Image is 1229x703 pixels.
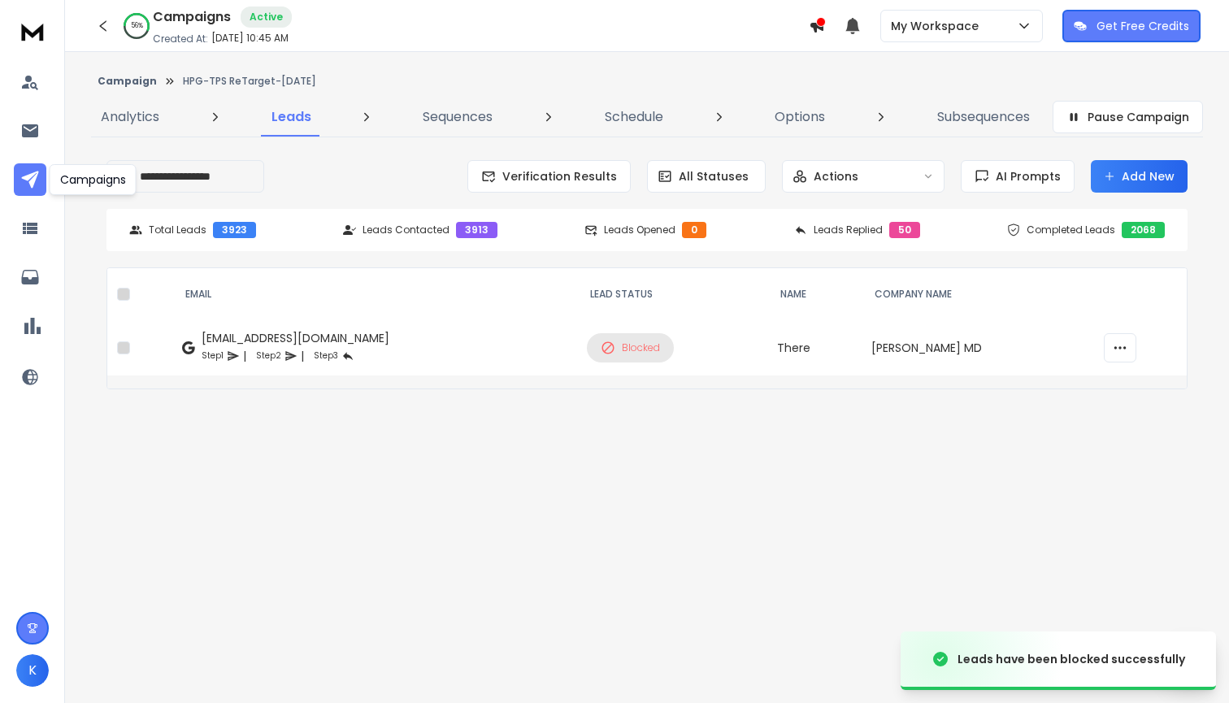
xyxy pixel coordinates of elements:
[314,348,338,364] p: Step 3
[862,268,1094,320] th: Company Name
[211,32,289,45] p: [DATE] 10:45 AM
[682,222,706,238] div: 0
[271,107,311,127] p: Leads
[1027,223,1115,237] p: Completed Leads
[98,75,157,88] button: Campaign
[814,223,883,237] p: Leads Replied
[605,107,663,127] p: Schedule
[961,160,1075,193] button: AI Prompts
[256,348,281,364] p: Step 2
[16,654,49,687] button: K
[1091,160,1188,193] button: Add New
[679,168,749,184] p: All Statuses
[262,98,321,137] a: Leads
[363,223,449,237] p: Leads Contacted
[172,268,577,320] th: EMAIL
[131,21,143,31] p: 56 %
[202,348,224,364] p: Step 1
[958,651,1185,667] div: Leads have been blocked successfully
[767,320,862,375] td: There
[423,107,493,127] p: Sequences
[456,222,497,238] div: 3913
[891,18,985,34] p: My Workspace
[927,98,1040,137] a: Subsequences
[595,98,673,137] a: Schedule
[604,223,675,237] p: Leads Opened
[1122,222,1165,238] div: 2068
[775,107,825,127] p: Options
[101,107,159,127] p: Analytics
[765,98,835,137] a: Options
[1097,18,1189,34] p: Get Free Credits
[50,164,137,195] div: Campaigns
[153,7,231,27] h1: Campaigns
[601,341,660,355] div: Blocked
[889,222,920,238] div: 50
[149,223,206,237] p: Total Leads
[937,107,1030,127] p: Subsequences
[413,98,502,137] a: Sequences
[153,33,208,46] p: Created At:
[241,7,292,28] div: Active
[243,348,246,364] p: |
[496,168,617,184] span: Verification Results
[1062,10,1201,42] button: Get Free Credits
[1053,101,1203,133] button: Pause Campaign
[202,330,389,346] div: [EMAIL_ADDRESS][DOMAIN_NAME]
[814,168,858,184] p: Actions
[91,98,169,137] a: Analytics
[301,348,304,364] p: |
[862,320,1094,375] td: [PERSON_NAME] MD
[989,168,1061,184] span: AI Prompts
[183,75,316,88] p: HPG-TPS ReTarget-[DATE]
[577,268,767,320] th: LEAD STATUS
[16,16,49,46] img: logo
[467,160,631,193] button: Verification Results
[213,222,256,238] div: 3923
[767,268,862,320] th: NAME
